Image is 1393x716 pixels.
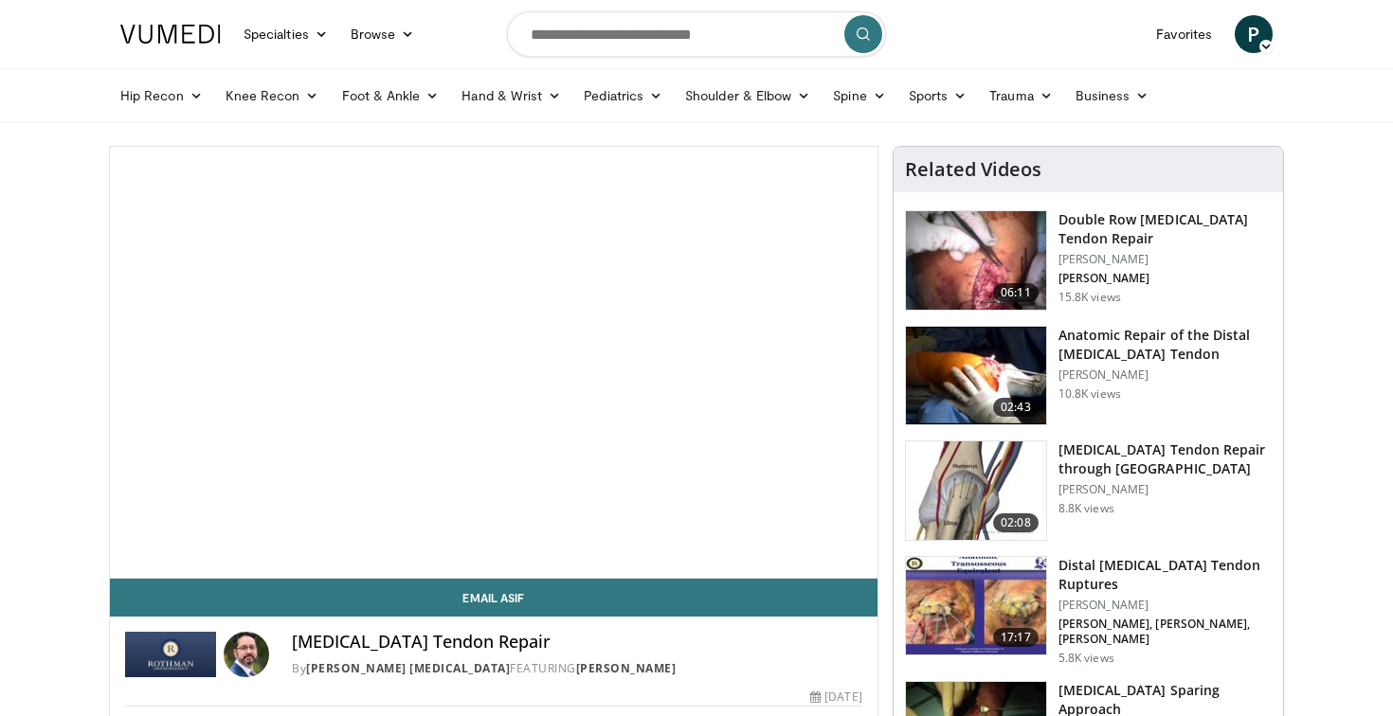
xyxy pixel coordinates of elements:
p: [PERSON_NAME], [PERSON_NAME], [PERSON_NAME] [1058,617,1272,647]
a: 06:11 Double Row [MEDICAL_DATA] Tendon Repair [PERSON_NAME] [PERSON_NAME] 15.8K views [905,210,1272,311]
a: Specialties [232,15,339,53]
a: Spine [822,77,896,115]
a: Hip Recon [109,77,214,115]
h3: [MEDICAL_DATA] Tendon Repair through [GEOGRAPHIC_DATA] [1058,440,1272,478]
p: [PERSON_NAME] [1058,598,1272,613]
a: Knee Recon [214,77,331,115]
p: [PERSON_NAME] [1058,482,1272,497]
a: Foot & Ankle [331,77,451,115]
a: Shoulder & Elbow [674,77,822,115]
a: P [1235,15,1273,53]
img: Rothman Hand Surgery [125,632,216,677]
h3: Distal [MEDICAL_DATA] Tendon Ruptures [1058,556,1272,594]
a: Browse [339,15,426,53]
video-js: Video Player [110,147,877,579]
p: 15.8K views [1058,290,1121,305]
img: xX2wXF35FJtYfXNX4xMDoxOjA4MTsiGN.150x105_q85_crop-smart_upscale.jpg [906,557,1046,655]
a: 02:08 [MEDICAL_DATA] Tendon Repair through [GEOGRAPHIC_DATA] [PERSON_NAME] 8.8K views [905,440,1272,541]
a: Pediatrics [572,77,674,115]
a: 02:43 Anatomic Repair of the Distal [MEDICAL_DATA] Tendon [PERSON_NAME] 10.8K views [905,326,1272,426]
a: Email Asif [110,579,877,617]
img: VuMedi Logo [120,25,221,44]
a: Trauma [978,77,1064,115]
a: Business [1064,77,1161,115]
img: XzOTlMlQSGUnbGTX5hMDoxOjA4MTtFn1_1.150x105_q85_crop-smart_upscale.jpg [906,211,1046,310]
p: [PERSON_NAME] [1058,252,1272,267]
input: Search topics, interventions [507,11,886,57]
img: PE3O6Z9ojHeNSk7H4xMDoxOjA4MTsiGN.150x105_q85_crop-smart_upscale.jpg [906,441,1046,540]
a: Sports [897,77,979,115]
h3: Anatomic Repair of the Distal [MEDICAL_DATA] Tendon [1058,326,1272,364]
h3: Double Row [MEDICAL_DATA] Tendon Repair [1058,210,1272,248]
span: 17:17 [993,628,1039,647]
img: Avatar [224,632,269,677]
p: [PERSON_NAME] [1058,271,1272,286]
div: By FEATURING [292,660,862,677]
div: [DATE] [810,689,861,706]
p: 8.8K views [1058,501,1114,516]
img: FmFIn1_MecI9sVpn5hMDoxOjA4MTtFn1_1.150x105_q85_crop-smart_upscale.jpg [906,327,1046,425]
a: Favorites [1145,15,1223,53]
a: 17:17 Distal [MEDICAL_DATA] Tendon Ruptures [PERSON_NAME] [PERSON_NAME], [PERSON_NAME], [PERSON_N... [905,556,1272,666]
h4: [MEDICAL_DATA] Tendon Repair [292,632,862,653]
span: 02:08 [993,513,1039,532]
a: [PERSON_NAME] [576,660,677,676]
span: 02:43 [993,398,1039,417]
p: [PERSON_NAME] [1058,367,1272,383]
a: Hand & Wrist [450,77,572,115]
span: 06:11 [993,283,1039,302]
h4: Related Videos [905,158,1041,181]
p: 10.8K views [1058,386,1121,402]
p: 5.8K views [1058,651,1114,666]
a: [PERSON_NAME] [MEDICAL_DATA] [306,660,510,676]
